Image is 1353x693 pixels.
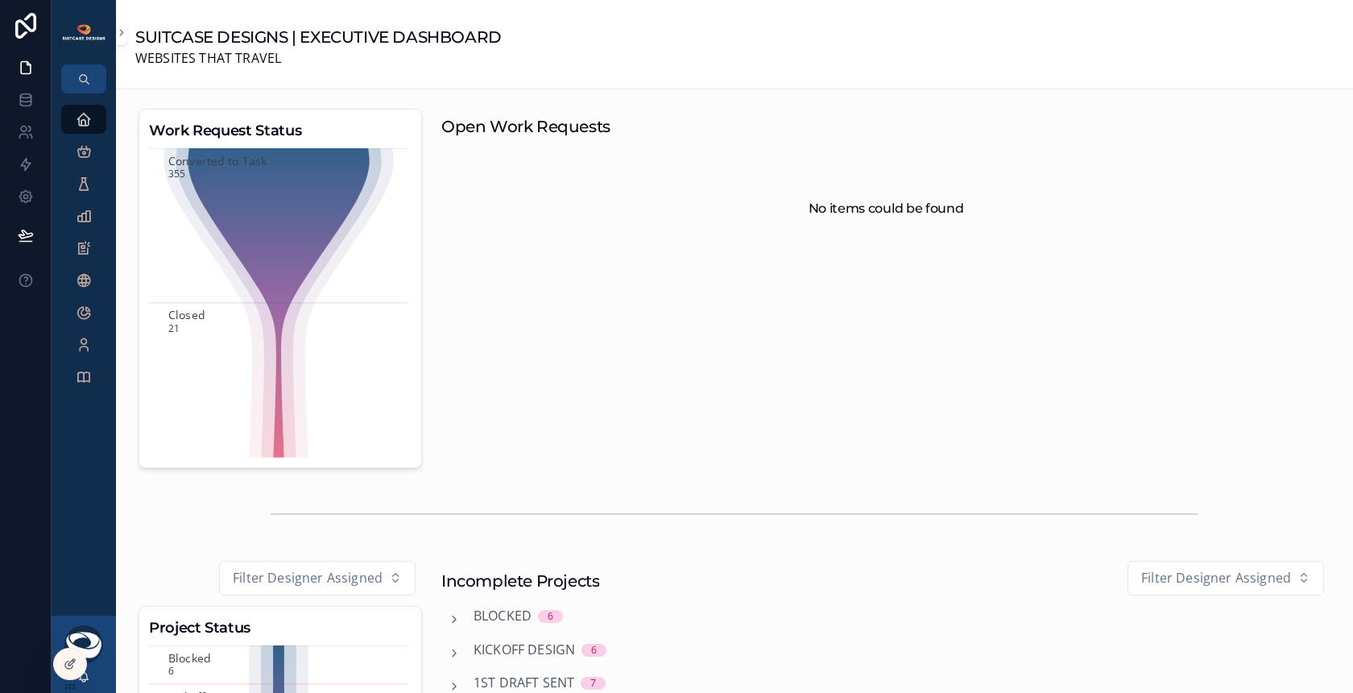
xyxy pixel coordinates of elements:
[548,610,553,623] div: 6
[1127,561,1324,596] button: Select Button
[590,677,596,690] div: 7
[474,640,575,661] span: Kickoff Design
[474,606,532,627] span: Blocked
[168,650,211,666] text: Blocked
[809,199,964,218] h2: No items could be found
[135,48,502,69] span: WEBSITES THAT TRAVEL
[233,568,383,589] span: Filter Designer Assigned
[168,664,174,678] text: 6
[441,115,610,138] h1: Open Work Requests
[168,152,267,168] text: Converted to Task
[591,644,597,657] div: 6
[168,167,185,181] text: 355
[219,561,416,596] button: Select Button
[52,93,116,413] div: scrollable content
[149,616,412,639] h3: Project Status
[61,23,106,41] img: App logo
[149,119,412,142] h3: Work Request Status
[441,570,599,592] h1: Incomplete Projects
[168,322,180,335] text: 21
[168,307,205,322] text: Closed
[135,26,502,48] h1: SUITCASE DESIGNS | EXECUTIVE DASHBOARD
[1141,568,1291,589] span: Filter Designer Assigned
